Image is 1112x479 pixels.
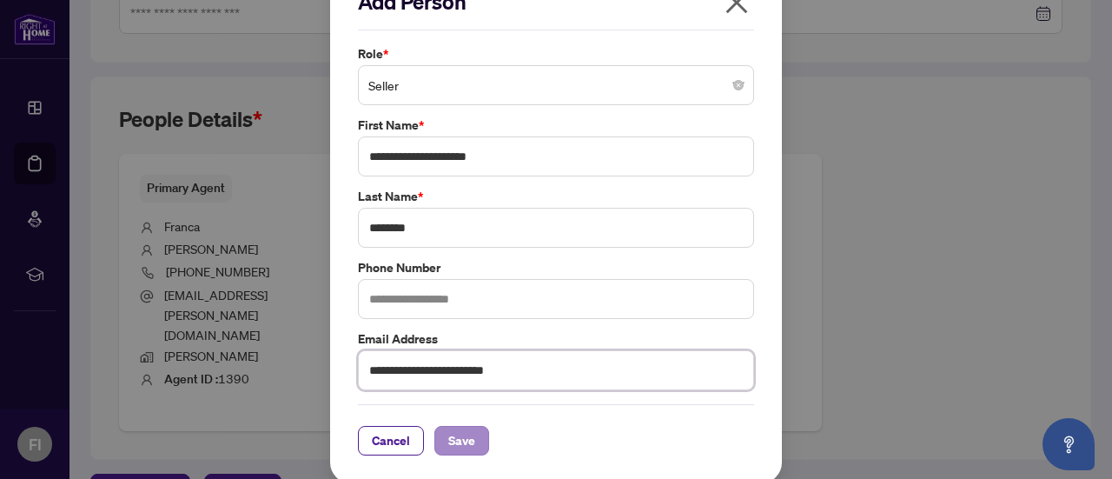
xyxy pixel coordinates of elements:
[358,426,424,456] button: Cancel
[358,187,754,206] label: Last Name
[1042,418,1095,470] button: Open asap
[448,427,475,455] span: Save
[358,329,754,349] label: Email Address
[368,69,744,102] span: Seller
[733,80,744,90] span: close-circle
[372,427,410,455] span: Cancel
[358,44,754,63] label: Role
[358,116,754,135] label: First Name
[434,426,489,456] button: Save
[358,258,754,277] label: Phone Number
